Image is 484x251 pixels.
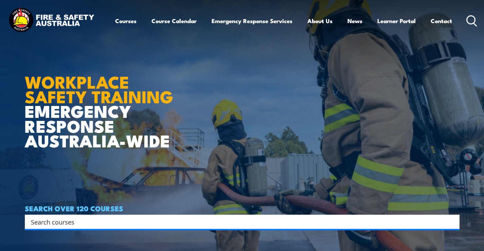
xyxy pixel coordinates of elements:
[32,217,446,227] form: Search form
[448,217,457,227] button: Search magnifier button
[115,12,137,30] a: Courses
[212,12,292,30] a: Emergency Response Services
[25,57,191,147] h1: EMERGENCY RESPONSE AUSTRALIA-WIDE
[31,217,445,227] input: Search input
[25,68,173,109] strong: WORKPLACE SAFETY TRAINING
[431,12,452,30] a: Contact
[377,12,416,30] a: Learner Portal
[347,12,362,30] a: News
[307,12,333,30] a: About Us
[151,12,197,30] a: Course Calendar
[25,204,460,212] h4: SEARCH OVER 120 COURSES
